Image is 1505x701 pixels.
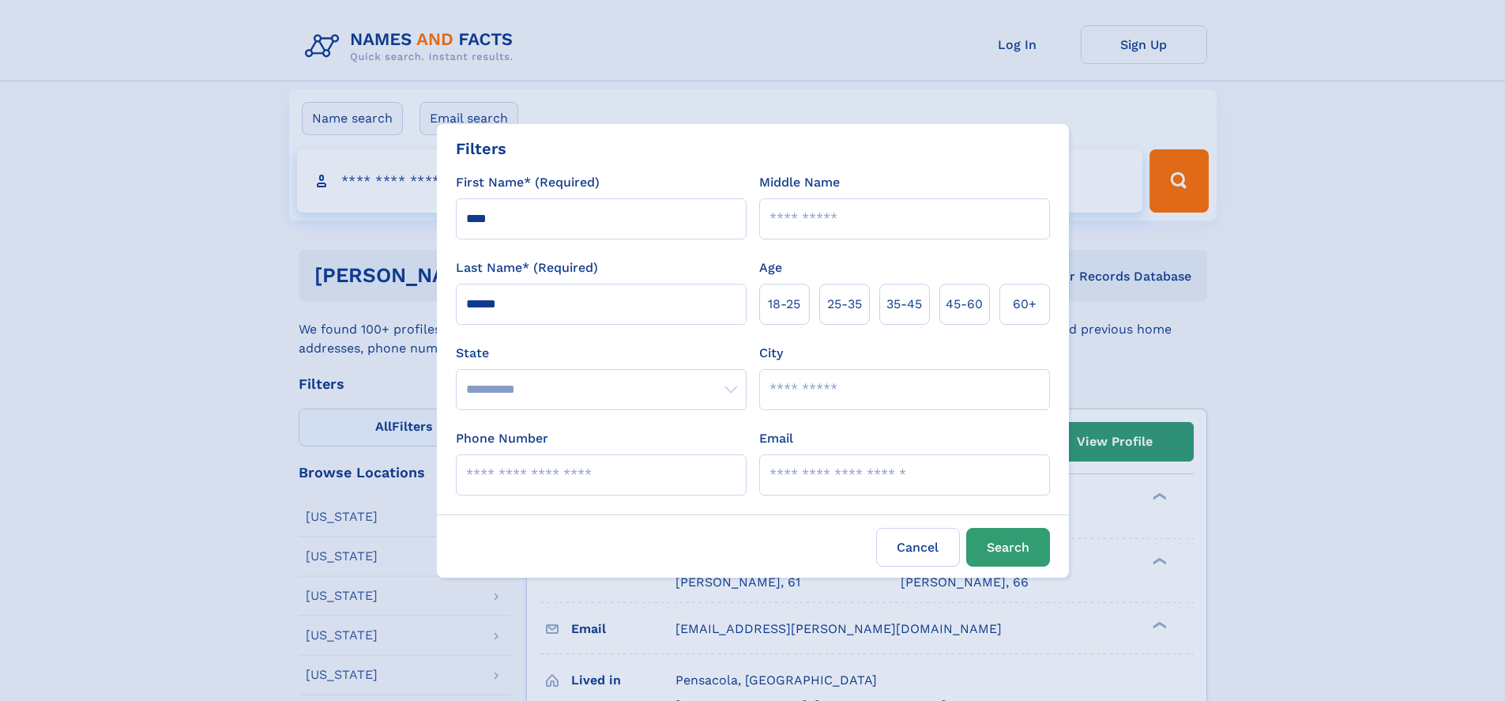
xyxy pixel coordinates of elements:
[456,429,548,448] label: Phone Number
[966,528,1050,567] button: Search
[759,258,782,277] label: Age
[456,258,598,277] label: Last Name* (Required)
[886,295,922,314] span: 35‑45
[759,344,783,363] label: City
[946,295,983,314] span: 45‑60
[759,173,840,192] label: Middle Name
[876,528,960,567] label: Cancel
[456,173,600,192] label: First Name* (Required)
[456,137,506,160] div: Filters
[456,344,747,363] label: State
[1013,295,1037,314] span: 60+
[759,429,793,448] label: Email
[768,295,800,314] span: 18‑25
[827,295,862,314] span: 25‑35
